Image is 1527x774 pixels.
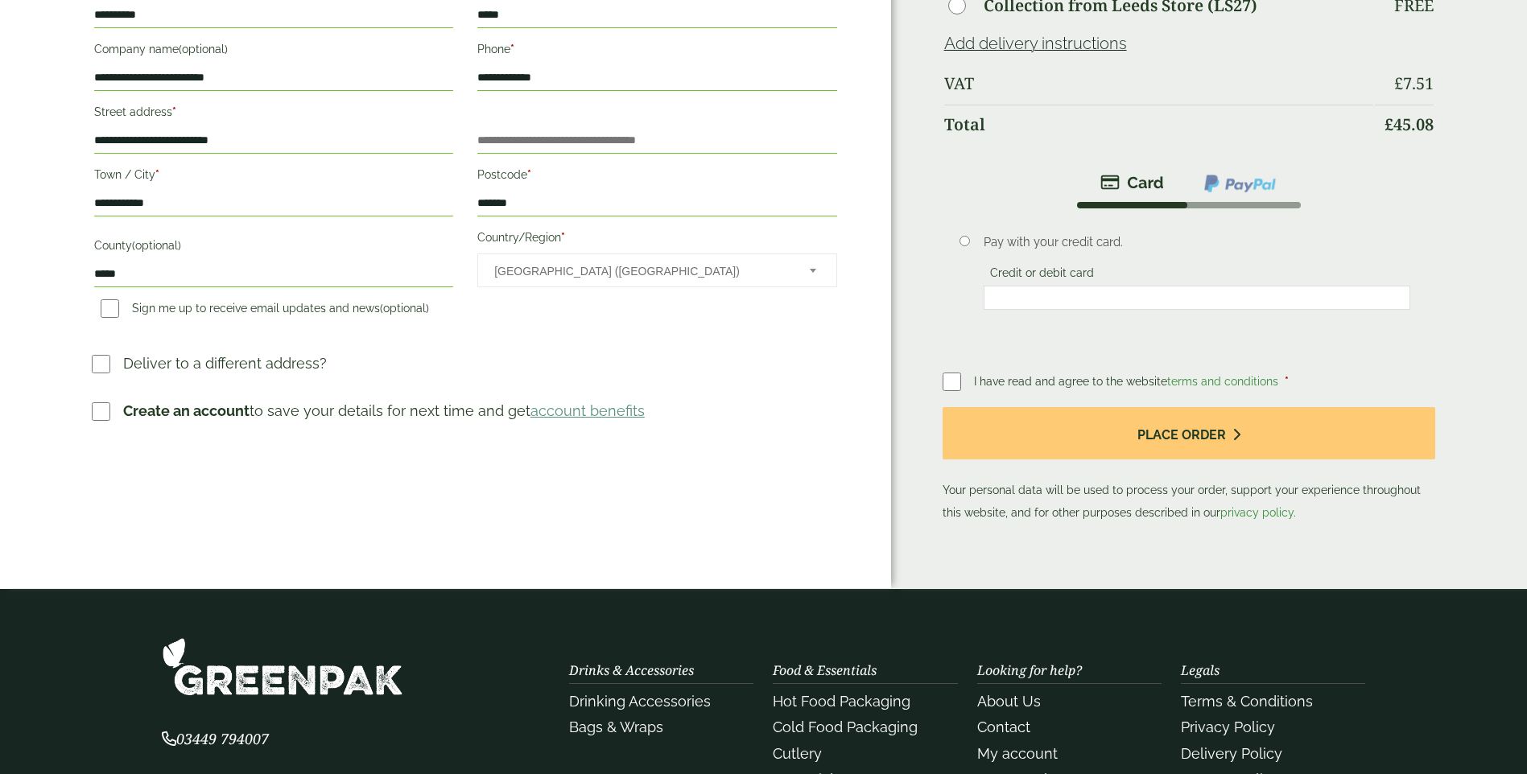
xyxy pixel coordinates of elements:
label: Sign me up to receive email updates and news [94,302,435,319]
span: Country/Region [477,253,836,287]
a: Cutlery [773,745,822,762]
a: 03449 794007 [162,732,269,747]
p: to save your details for next time and get [123,400,645,422]
abbr: required [1285,375,1289,388]
label: Town / City [94,163,453,191]
a: Bags & Wraps [569,718,663,735]
span: 03449 794007 [162,729,269,748]
abbr: required [561,231,565,244]
label: Credit or debit card [984,266,1100,284]
bdi: 7.51 [1394,72,1434,94]
a: Privacy Policy [1181,718,1275,735]
span: (optional) [380,302,429,315]
th: Total [944,105,1374,144]
label: Street address [94,101,453,128]
p: Your personal data will be used to process your order, support your experience throughout this we... [943,407,1436,524]
a: Terms & Conditions [1181,693,1313,710]
abbr: required [155,168,159,181]
iframe: Secure card payment input frame [988,290,1405,305]
p: Deliver to a different address? [123,352,327,374]
img: ppcp-gateway.png [1203,173,1277,194]
a: account benefits [530,402,645,419]
a: Contact [977,718,1030,735]
input: Sign me up to receive email updates and news(optional) [101,299,119,318]
span: United Kingdom (UK) [494,254,787,288]
a: Add delivery instructions [944,34,1127,53]
a: My account [977,745,1058,762]
th: VAT [944,64,1374,103]
label: Phone [477,38,836,65]
img: GreenPak Supplies [162,637,403,696]
label: Postcode [477,163,836,191]
span: (optional) [179,43,228,56]
a: privacy policy [1220,506,1294,519]
span: (optional) [132,239,181,252]
span: £ [1385,113,1393,135]
abbr: required [527,168,531,181]
a: Cold Food Packaging [773,718,918,735]
span: £ [1394,72,1403,94]
a: Hot Food Packaging [773,693,910,710]
strong: Create an account [123,402,250,419]
label: Company name [94,38,453,65]
img: stripe.png [1100,173,1164,192]
a: About Us [977,693,1041,710]
a: Delivery Policy [1181,745,1282,762]
label: County [94,234,453,261]
label: Country/Region [477,226,836,253]
a: Drinking Accessories [569,693,711,710]
bdi: 45.08 [1385,113,1434,135]
button: Place order [943,407,1436,459]
p: Pay with your credit card. [984,233,1410,251]
abbr: required [510,43,514,56]
a: terms and conditions [1167,375,1278,388]
span: I have read and agree to the website [974,375,1281,388]
abbr: required [172,105,176,118]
